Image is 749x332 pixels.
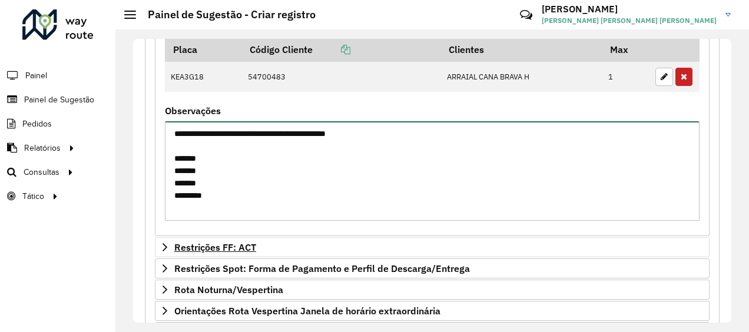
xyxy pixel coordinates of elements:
span: Relatórios [24,142,61,154]
a: Contato Rápido [513,2,539,28]
span: Pedidos [22,118,52,130]
span: Rota Noturna/Vespertina [174,285,283,294]
th: Código Cliente [241,37,440,62]
td: 54700483 [241,62,440,92]
span: Tático [22,190,44,202]
a: Rota Noturna/Vespertina [155,280,710,300]
span: Restrições Spot: Forma de Pagamento e Perfil de Descarga/Entrega [174,264,470,273]
a: Restrições Spot: Forma de Pagamento e Perfil de Descarga/Entrega [155,258,710,278]
h2: Painel de Sugestão - Criar registro [136,8,316,21]
label: Observações [165,104,221,118]
td: ARRAIAL CANA BRAVA H [440,62,602,92]
a: Copiar [313,44,350,55]
span: Restrições FF: ACT [174,243,256,252]
span: Painel [25,69,47,82]
span: Orientações Rota Vespertina Janela de horário extraordinária [174,306,440,316]
th: Clientes [440,37,602,62]
a: Orientações Rota Vespertina Janela de horário extraordinária [155,301,710,321]
a: Restrições FF: ACT [155,237,710,257]
h3: [PERSON_NAME] [542,4,717,15]
td: KEA3G18 [165,62,241,92]
th: Max [602,37,649,62]
span: Painel de Sugestão [24,94,94,106]
span: Consultas [24,166,59,178]
td: 1 [602,62,649,92]
th: Placa [165,37,241,62]
span: [PERSON_NAME] [PERSON_NAME] [PERSON_NAME] [542,15,717,26]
